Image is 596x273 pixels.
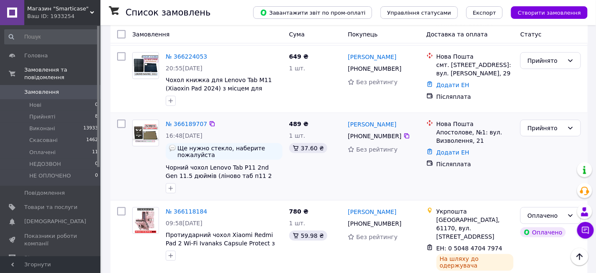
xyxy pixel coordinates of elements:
[24,203,77,211] span: Товари та послуги
[126,8,211,18] h1: Список замовлень
[437,149,470,156] a: Додати ЕН
[24,218,86,225] span: [DEMOGRAPHIC_DATA]
[437,61,514,77] div: смт. [STREET_ADDRESS]: вул. [PERSON_NAME], 29
[437,216,514,241] div: [GEOGRAPHIC_DATA], 61170, вул. [STREET_ADDRESS]
[29,113,55,121] span: Прийняті
[289,231,327,241] div: 59.98 ₴
[356,79,398,85] span: Без рейтингу
[289,143,327,153] div: 37.60 ₴
[437,245,503,252] span: ЕН: 0 5048 4704 7974
[95,172,98,180] span: 0
[24,189,65,197] span: Повідомлення
[92,149,98,156] span: 11
[527,124,564,133] div: Прийнято
[253,6,372,19] button: Завантажити звіт по пром-оплаті
[166,132,203,139] span: 16:48[DATE]
[24,254,46,262] span: Відгуки
[437,128,514,145] div: Апостолове, №1: вул. Визволення, 21
[437,207,514,216] div: Укрпошта
[518,10,581,16] span: Створити замовлення
[348,31,378,38] span: Покупець
[95,101,98,109] span: 0
[348,208,396,216] a: [PERSON_NAME]
[473,10,496,16] span: Експорт
[348,133,401,139] span: [PHONE_NUMBER]
[166,77,278,108] a: Чохол книжка для Lenovo Tab M11 (Xiaoxin Pad 2024) з місцем для стилуса та надійним футляром Gum ...
[24,88,59,96] span: Замовлення
[356,234,398,240] span: Без рейтингу
[348,65,401,72] span: [PHONE_NUMBER]
[260,9,365,16] span: Завантажити звіт по пром-оплаті
[348,120,396,129] a: [PERSON_NAME]
[177,145,279,158] span: Ще нужно стекло, наберите пожалуйста
[169,145,176,152] img: :speech_balloon:
[289,53,308,60] span: 649 ₴
[133,124,159,143] img: Фото товару
[132,52,159,79] a: Фото товару
[166,121,207,127] a: № 366189707
[437,52,514,61] div: Нова Пошта
[437,254,514,271] div: На шляху до одержувача
[132,31,170,38] span: Замовлення
[83,125,98,132] span: 13933
[166,232,275,255] a: Протиударний чохол Xiaomi Redmi Pad 2 Wi-Fi Ivanaks Capsule Protect з тримачем
[166,208,207,215] a: № 366118184
[527,211,564,220] div: Оплачено
[437,120,514,128] div: Нова Пошта
[29,172,71,180] span: НЕ ОПЛОЧЕНО
[437,82,470,88] a: Додати ЕН
[520,227,565,237] div: Оплачено
[166,220,203,227] span: 09:58[DATE]
[577,222,594,239] button: Чат з покупцем
[95,160,98,168] span: 0
[466,6,503,19] button: Експорт
[289,208,308,215] span: 780 ₴
[29,101,41,109] span: Нові
[387,10,451,16] span: Управління статусами
[289,132,306,139] span: 1 шт.
[132,207,159,234] a: Фото товару
[24,52,48,59] span: Головна
[29,125,55,132] span: Виконані
[166,53,207,60] a: № 366224053
[4,29,99,44] input: Пошук
[132,120,159,147] a: Фото товару
[86,136,98,144] span: 1462
[527,56,564,65] div: Прийнято
[437,160,514,168] div: Післяплата
[511,6,588,19] button: Створити замовлення
[95,113,98,121] span: 8
[135,208,157,234] img: Фото товару
[27,13,100,20] div: Ваш ID: 1933254
[166,164,278,188] a: Чорний чохол Lenovo Tab P11 2nd Gen 11.5 дюймів (ліново таб п11 2 ген) з малюнком Очі (не чіпай м...
[24,66,100,81] span: Замовлення та повідомлення
[503,9,588,15] a: Створити замовлення
[289,220,306,227] span: 1 шт.
[29,160,61,168] span: НЕДОЗВОН
[29,136,58,144] span: Скасовані
[571,248,588,265] button: Наверх
[356,146,398,153] span: Без рейтингу
[289,65,306,72] span: 1 шт.
[29,149,56,156] span: Оплачені
[348,53,396,61] a: [PERSON_NAME]
[133,55,159,76] img: Фото товару
[426,31,488,38] span: Доставка та оплата
[348,220,401,227] span: [PHONE_NUMBER]
[166,65,203,72] span: 20:55[DATE]
[27,5,90,13] span: Магазин "Smarticase"
[380,6,458,19] button: Управління статусами
[289,121,308,127] span: 489 ₴
[24,232,77,247] span: Показники роботи компанії
[289,31,305,38] span: Cума
[520,31,542,38] span: Статус
[437,93,514,101] div: Післяплата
